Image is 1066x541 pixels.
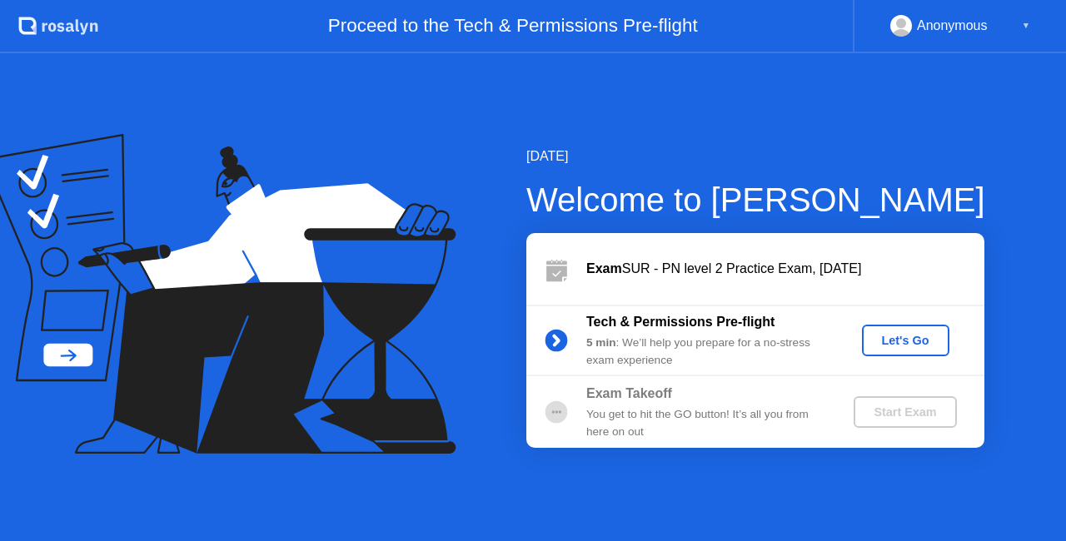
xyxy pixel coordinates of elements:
button: Let's Go [862,325,949,356]
div: Start Exam [860,405,949,419]
div: SUR - PN level 2 Practice Exam, [DATE] [586,259,984,279]
div: : We’ll help you prepare for a no-stress exam experience [586,335,826,369]
b: Exam [586,261,622,275]
div: Let's Go [869,334,943,347]
div: ▼ [1022,15,1030,37]
b: Tech & Permissions Pre-flight [586,315,775,329]
div: Welcome to [PERSON_NAME] [526,175,985,225]
b: 5 min [586,336,616,349]
div: You get to hit the GO button! It’s all you from here on out [586,406,826,440]
div: Anonymous [917,15,988,37]
b: Exam Takeoff [586,386,672,400]
button: Start Exam [854,396,956,428]
div: [DATE] [526,146,985,166]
